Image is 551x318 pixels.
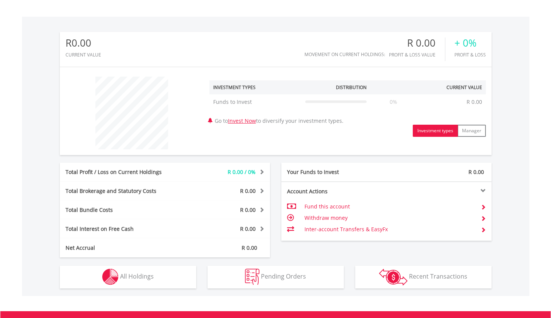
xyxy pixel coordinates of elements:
img: pending_instructions-wht.png [245,269,259,285]
td: Fund this account [304,201,475,212]
img: transactions-zar-wht.png [379,269,407,285]
div: Profit & Loss Value [389,52,445,57]
a: Invest Now [228,117,256,124]
div: CURRENT VALUE [66,52,101,57]
div: + 0% [454,38,486,49]
td: Funds to Invest [209,94,301,110]
button: Recent Transactions [355,266,492,288]
div: Net Accrual [60,244,183,252]
span: R 0.00 [240,206,256,213]
span: Recent Transactions [409,272,467,280]
div: Your Funds to Invest [281,168,387,176]
div: Account Actions [281,188,387,195]
div: Profit & Loss [454,52,486,57]
div: Total Brokerage and Statutory Costs [60,187,183,195]
div: Movement on Current Holdings: [304,52,385,57]
span: Pending Orders [261,272,306,280]
button: All Holdings [60,266,196,288]
div: R0.00 [66,38,101,49]
th: Investment Types [209,80,301,94]
img: holdings-wht.png [102,269,119,285]
span: All Holdings [120,272,154,280]
span: R 0.00 [240,187,256,194]
td: Withdraw money [304,212,475,224]
div: Distribution [336,84,367,91]
span: R 0.00 [242,244,257,251]
td: R 0.00 [463,94,486,110]
button: Manager [457,125,486,137]
button: Pending Orders [208,266,344,288]
div: Total Interest on Free Cash [60,225,183,233]
span: R 0.00 [468,168,484,175]
div: R 0.00 [389,38,445,49]
span: R 0.00 [240,225,256,232]
button: Investment types [413,125,458,137]
div: Total Profit / Loss on Current Holdings [60,168,183,176]
div: Total Bundle Costs [60,206,183,214]
td: 0% [370,94,417,110]
td: Inter-account Transfers & EasyFx [304,224,475,235]
div: Go to to diversify your investment types. [204,73,492,137]
th: Current Value [417,80,486,94]
span: R 0.00 / 0% [228,168,256,175]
